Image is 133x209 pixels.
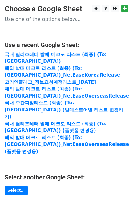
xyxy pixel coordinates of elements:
[5,135,129,154] a: 해외 발매 메크로 리스트 (최종) (To: [GEOGRAPHIC_DATA])_NetEaseOverseasRelease (플랫폼 변경용)
[5,100,123,119] a: 국내 주간피칭리스트 (최종) (To:[GEOGRAPHIC_DATA]) (발매스토어별 리스트 변경하기)
[5,79,100,85] a: 코리안플래그_정보요청계정리스트_[DATE]~
[5,66,120,78] a: 해외 발매 메크로 리스트 (최종) (To: [GEOGRAPHIC_DATA])_NetEaseKoreaRelease
[5,174,128,181] h4: Select another Google Sheet:
[5,121,107,134] a: 국내 릴리즈레터 발매 메크로 리스트 (최종) (To:[GEOGRAPHIC_DATA]) (플랫폼 변경용)
[5,186,28,195] a: Select...
[5,41,128,49] h4: Use a recent Google Sheet:
[5,5,128,14] h3: Choose a Google Sheet
[5,16,128,22] p: Use one of the options below...
[5,52,107,64] a: 국내 릴리즈레터 발매 메크로 리스트 (최종) (To:[GEOGRAPHIC_DATA])
[5,86,129,99] a: 해외 발매 메크로 리스트 (최종) (To: [GEOGRAPHIC_DATA])_NetEaseOverseasRelease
